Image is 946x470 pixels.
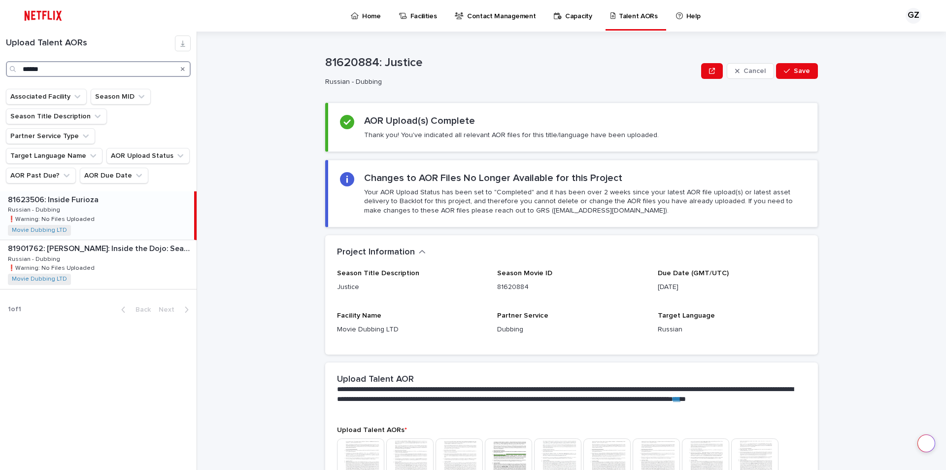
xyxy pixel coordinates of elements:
button: AOR Past Due? [6,168,76,183]
button: Cancel [727,63,774,79]
span: Save [794,68,810,74]
button: Next [155,305,197,314]
div: GZ [906,8,921,24]
p: 81901762: [PERSON_NAME]: Inside the Dojo: Season 1 [8,242,195,253]
span: Target Language [658,312,715,319]
span: Season Movie ID [497,270,552,277]
h2: Project Information [337,247,415,258]
h2: AOR Upload(s) Complete [364,115,475,127]
button: Back [113,305,155,314]
button: Season MID [91,89,151,105]
p: Russian - Dubbing [8,254,62,263]
button: AOR Due Date [80,168,148,183]
a: Movie Dubbing LTD [12,276,67,283]
input: Search [6,61,191,77]
p: Dubbing [497,325,645,335]
p: Russian [658,325,806,335]
p: Thank you! You've indicated all relevant AOR files for this title/language have been uploaded. [364,131,659,140]
span: Due Date (GMT/UTC) [658,270,729,277]
span: Season Title Description [337,270,419,277]
p: 81623506: Inside Furioza [8,193,101,205]
p: Justice [337,282,485,292]
a: Movie Dubbing LTD [12,227,67,234]
button: Project Information [337,247,426,258]
span: Facility Name [337,312,381,319]
button: Partner Service Type [6,128,95,144]
span: Upload Talent AORs [337,427,407,434]
span: Cancel [743,68,766,74]
button: Associated Facility [6,89,87,105]
button: Save [776,63,818,79]
p: Russian - Dubbing [325,78,693,86]
h2: Changes to AOR Files No Longer Available for this Project [364,172,622,184]
p: 81620884 [497,282,645,292]
p: Your AOR Upload Status has been set to "Completed" and it has been over 2 weeks since your latest... [364,188,806,215]
h2: Upload Talent AOR [337,374,414,385]
button: Target Language Name [6,148,102,164]
img: ifQbXi3ZQGMSEF7WDB7W [20,6,67,26]
button: AOR Upload Status [106,148,190,164]
p: [DATE] [658,282,806,292]
span: Partner Service [497,312,548,319]
p: ❗️Warning: No Files Uploaded [8,263,97,272]
p: ❗️Warning: No Files Uploaded [8,214,97,223]
p: Russian - Dubbing [8,205,62,214]
span: Back [130,306,151,313]
p: Movie Dubbing LTD [337,325,485,335]
span: Next [159,306,180,313]
button: Season Title Description [6,108,107,124]
h1: Upload Talent AORs [6,38,175,49]
p: 81620884: Justice [325,56,697,70]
